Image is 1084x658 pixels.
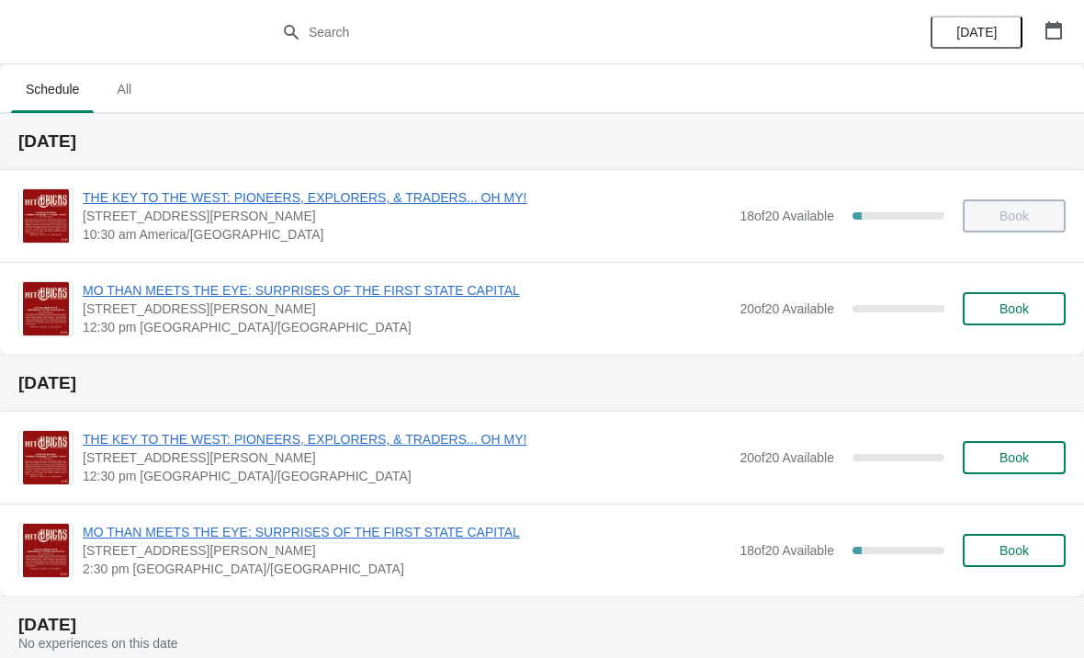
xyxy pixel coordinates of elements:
[83,560,730,578] span: 2:30 pm [GEOGRAPHIC_DATA]/[GEOGRAPHIC_DATA]
[83,430,730,448] span: THE KEY TO THE WEST: PIONEERS, EXPLORERS, & TRADERS... OH MY!
[83,541,730,560] span: [STREET_ADDRESS][PERSON_NAME]
[18,374,1066,392] h2: [DATE]
[101,73,147,106] span: All
[18,636,178,651] span: No experiences on this date
[83,523,730,541] span: MO THAN MEETS THE EYE: SURPRISES OF THE FIRST STATE CAPITAL
[23,431,68,484] img: THE KEY TO THE WEST: PIONEERS, EXPLORERS, & TRADERS... OH MY! | 230 South Main Street, Saint Char...
[83,188,730,207] span: THE KEY TO THE WEST: PIONEERS, EXPLORERS, & TRADERS... OH MY!
[18,616,1066,634] h2: [DATE]
[23,282,68,335] img: MO THAN MEETS THE EYE: SURPRISES OF THE FIRST STATE CAPITAL | 230 South Main Street, Saint Charle...
[999,301,1029,316] span: Book
[740,450,834,465] span: 20 of 20 Available
[999,450,1029,465] span: Book
[83,300,730,318] span: [STREET_ADDRESS][PERSON_NAME]
[740,209,834,223] span: 18 of 20 Available
[83,448,730,467] span: [STREET_ADDRESS][PERSON_NAME]
[23,524,68,577] img: MO THAN MEETS THE EYE: SURPRISES OF THE FIRST STATE CAPITAL | 230 South Main Street, Saint Charle...
[83,467,730,485] span: 12:30 pm [GEOGRAPHIC_DATA]/[GEOGRAPHIC_DATA]
[83,318,730,336] span: 12:30 pm [GEOGRAPHIC_DATA]/[GEOGRAPHIC_DATA]
[931,16,1022,49] button: [DATE]
[956,25,997,40] span: [DATE]
[740,301,834,316] span: 20 of 20 Available
[999,543,1029,558] span: Book
[11,73,94,106] span: Schedule
[963,441,1066,474] button: Book
[83,225,730,244] span: 10:30 am America/[GEOGRAPHIC_DATA]
[18,132,1066,151] h2: [DATE]
[23,189,68,243] img: THE KEY TO THE WEST: PIONEERS, EXPLORERS, & TRADERS... OH MY! | 230 South Main Street, Saint Char...
[83,207,730,225] span: [STREET_ADDRESS][PERSON_NAME]
[83,281,730,300] span: MO THAN MEETS THE EYE: SURPRISES OF THE FIRST STATE CAPITAL
[963,292,1066,325] button: Book
[963,534,1066,567] button: Book
[740,543,834,558] span: 18 of 20 Available
[308,16,813,49] input: Search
